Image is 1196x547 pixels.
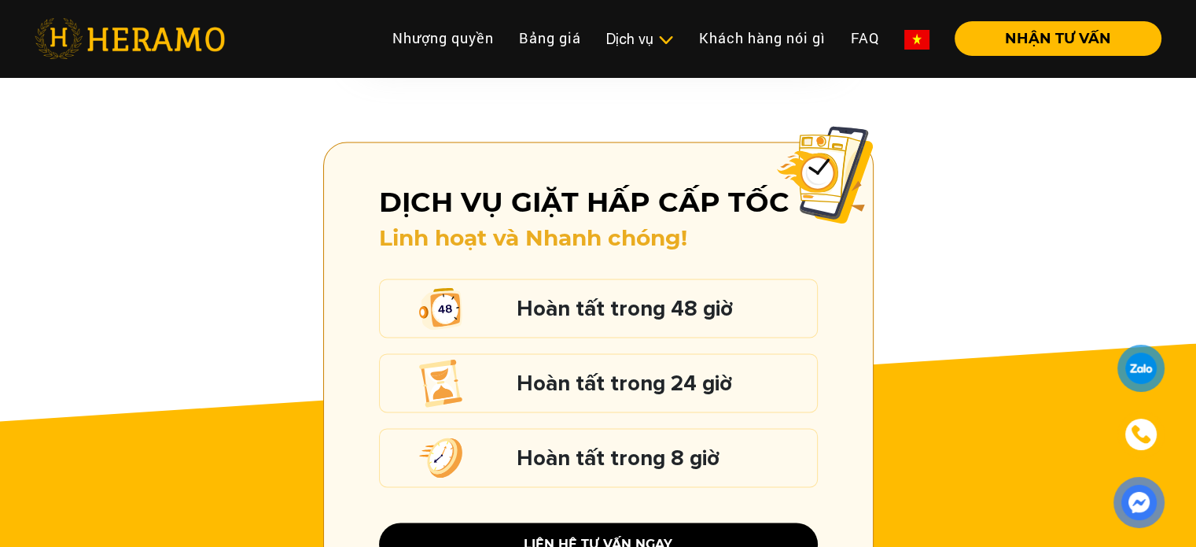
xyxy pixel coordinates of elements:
[838,21,892,55] a: FAQ
[379,225,818,252] h4: Linh hoạt và Nhanh chóng!
[942,31,1161,46] a: NHẬN TƯ VẤN
[517,448,809,468] h5: Hoàn tất trong 8 giờ
[686,21,838,55] a: Khách hàng nói gì
[657,32,674,48] img: subToggleIcon
[1131,424,1151,445] img: phone-icon
[506,21,594,55] a: Bảng giá
[904,30,929,50] img: vn-flag.png
[380,21,506,55] a: Nhượng quyền
[379,186,818,219] h3: Dịch vụ giặt hấp cấp tốc
[35,18,225,59] img: heramo-logo.png
[517,298,809,319] h5: Hoàn tất trong 48 giờ
[1120,413,1162,456] a: phone-icon
[517,373,809,394] h5: Hoàn tất trong 24 giờ
[955,21,1161,56] button: NHẬN TƯ VẤN
[606,28,674,50] div: Dịch vụ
